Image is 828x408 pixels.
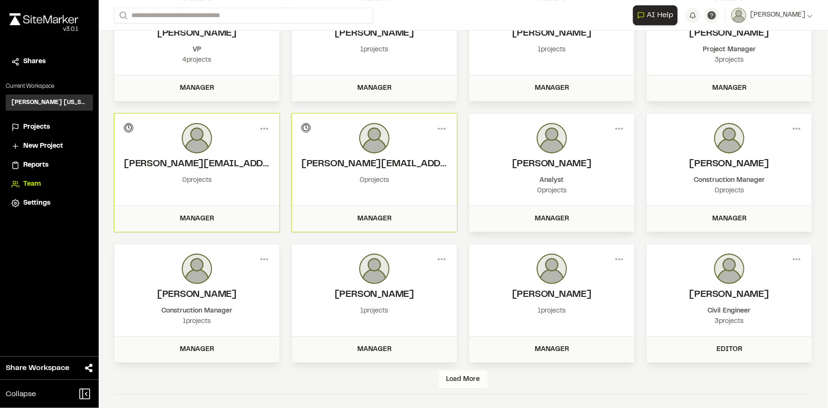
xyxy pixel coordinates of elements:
div: VP [124,45,270,55]
div: Manager [652,83,806,94]
div: 1 projects [124,316,270,327]
a: Projects [11,122,87,133]
div: Load More [439,370,488,389]
div: Manager [298,214,451,224]
span: Collapse [6,389,36,400]
button: Open AI Assistant [633,5,678,25]
div: Analyst [479,175,625,186]
div: Manager [120,214,274,224]
span: New Project [23,141,63,152]
img: photo [714,123,744,153]
div: Oh geez...please don't... [9,25,78,34]
div: 4 projects [124,55,270,66]
img: User [731,8,746,23]
span: Reports [23,160,48,171]
h2: Brad Rusk [479,288,625,302]
div: 1 projects [479,45,625,55]
div: 1 projects [479,306,625,316]
div: 0 projects [301,175,447,186]
div: Manager [475,344,629,355]
img: photo [714,254,744,284]
div: Construction Manager [656,175,802,186]
div: Manager [475,214,629,224]
a: Reports [11,160,87,171]
h2: Anthony Loeffel [656,27,802,41]
span: Shares [23,57,46,67]
h2: Todd Hensley [124,27,270,41]
a: New Project [11,141,87,152]
a: Settings [11,198,87,209]
h2: Sarah Starkey [656,288,802,302]
button: [PERSON_NAME] [731,8,813,23]
img: photo [182,254,212,284]
h3: [PERSON_NAME] [US_STATE] [11,98,87,107]
img: photo [537,254,567,284]
div: Project Manager [656,45,802,55]
img: photo [182,123,212,153]
span: Share Workspace [6,362,69,374]
h2: Ramon Zamora [656,157,802,171]
h2: Ivan Rocha [124,288,270,302]
div: 0 projects [656,186,802,196]
div: Manager [120,83,274,94]
h2: bryan.ramos@kimley-horn.com [301,157,447,171]
h2: Collier Corday [301,27,447,41]
p: Current Workspace [6,82,93,91]
div: Manager [298,344,451,355]
div: 1 projects [301,45,447,55]
div: 3 projects [656,316,802,327]
div: Manager [120,344,274,355]
a: Team [11,179,87,190]
div: 0 projects [479,186,625,196]
span: AI Help [647,9,673,21]
span: Settings [23,198,50,209]
img: photo [359,123,390,153]
div: Invitation Pending... [124,123,133,133]
button: Search [114,8,131,23]
img: rebrand.png [9,13,78,25]
div: Editor [652,344,806,355]
h2: Alexandra Dollahite [479,27,625,41]
div: Manager [652,214,806,224]
div: Civil Engineer [656,306,802,316]
div: Construction Manager [124,306,270,316]
div: 1 projects [301,306,447,316]
div: 3 projects [656,55,802,66]
img: photo [359,254,390,284]
a: Shares [11,57,87,67]
h2: maxwell.barnaby@kimley-horn.com [124,157,270,171]
h2: John Derry [479,157,625,171]
span: Projects [23,122,50,133]
div: Open AI Assistant [633,5,681,25]
img: photo [537,123,567,153]
span: [PERSON_NAME] [750,10,805,20]
div: Manager [475,83,629,94]
div: Invitation Pending... [301,123,311,133]
span: Team [23,179,41,190]
div: Manager [298,83,451,94]
div: 0 projects [124,175,270,186]
h2: Cameron Bridges [301,288,447,302]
